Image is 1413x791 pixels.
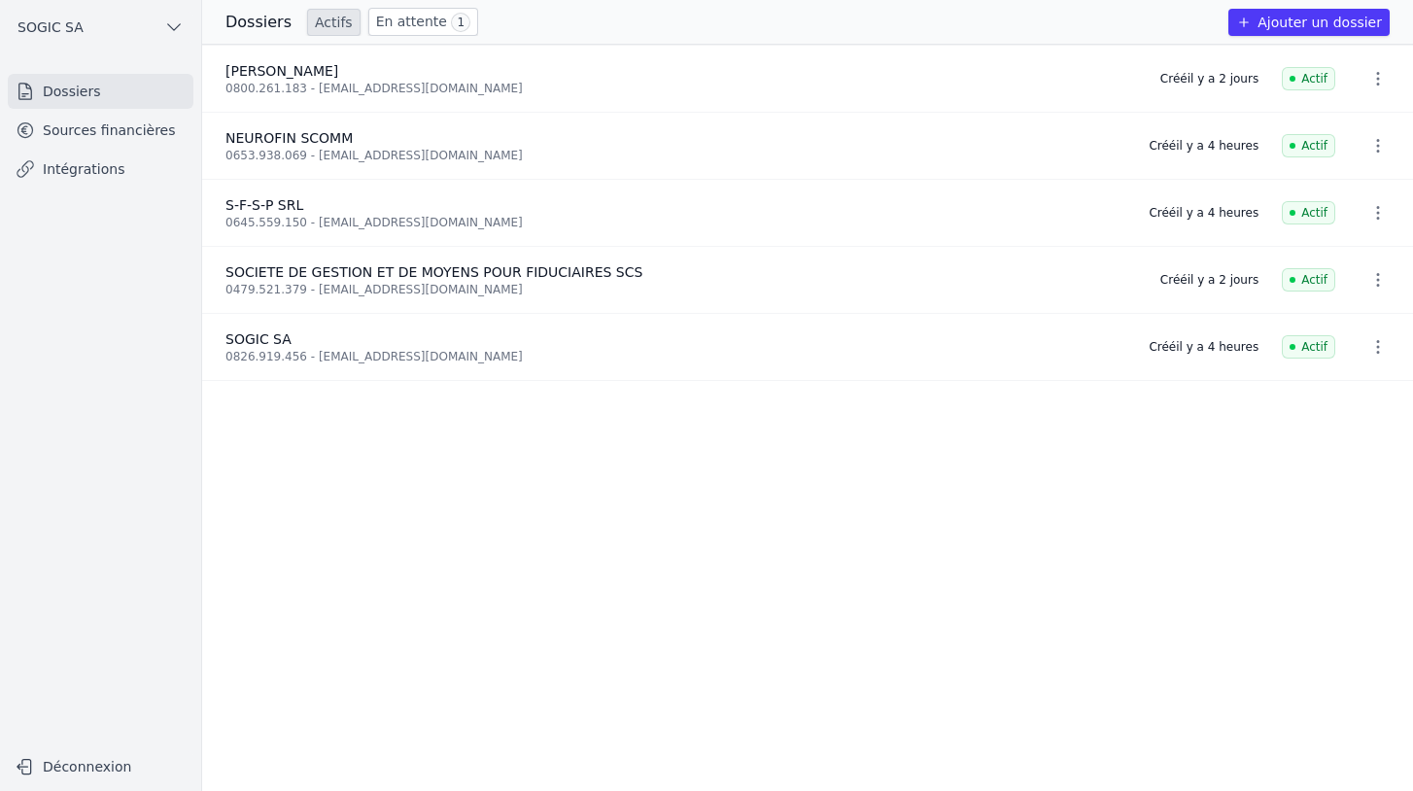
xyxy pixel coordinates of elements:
[225,215,1125,230] div: 0645.559.150 - [EMAIL_ADDRESS][DOMAIN_NAME]
[225,148,1125,163] div: 0653.938.069 - [EMAIL_ADDRESS][DOMAIN_NAME]
[1160,71,1258,86] div: Créé il y a 2 jours
[8,12,193,43] button: SOGIC SA
[368,8,478,36] a: En attente 1
[225,130,353,146] span: NEUROFIN SCOMM
[225,282,1137,297] div: 0479.521.379 - [EMAIL_ADDRESS][DOMAIN_NAME]
[8,74,193,109] a: Dossiers
[225,197,303,213] span: S-F-S-P SRL
[451,13,470,32] span: 1
[1160,272,1258,288] div: Créé il y a 2 jours
[1282,335,1335,359] span: Actif
[8,751,193,782] button: Déconnexion
[1149,339,1258,355] div: Créé il y a 4 heures
[225,63,338,79] span: [PERSON_NAME]
[1149,205,1258,221] div: Créé il y a 4 heures
[225,11,292,34] h3: Dossiers
[225,264,642,280] span: SOCIETE DE GESTION ET DE MOYENS POUR FIDUCIAIRES SCS
[1282,134,1335,157] span: Actif
[225,331,292,347] span: SOGIC SA
[1282,67,1335,90] span: Actif
[225,81,1137,96] div: 0800.261.183 - [EMAIL_ADDRESS][DOMAIN_NAME]
[1149,138,1258,154] div: Créé il y a 4 heures
[8,113,193,148] a: Sources financières
[1282,201,1335,224] span: Actif
[307,9,361,36] a: Actifs
[1282,268,1335,292] span: Actif
[8,152,193,187] a: Intégrations
[1228,9,1390,36] button: Ajouter un dossier
[225,349,1125,364] div: 0826.919.456 - [EMAIL_ADDRESS][DOMAIN_NAME]
[17,17,84,37] span: SOGIC SA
